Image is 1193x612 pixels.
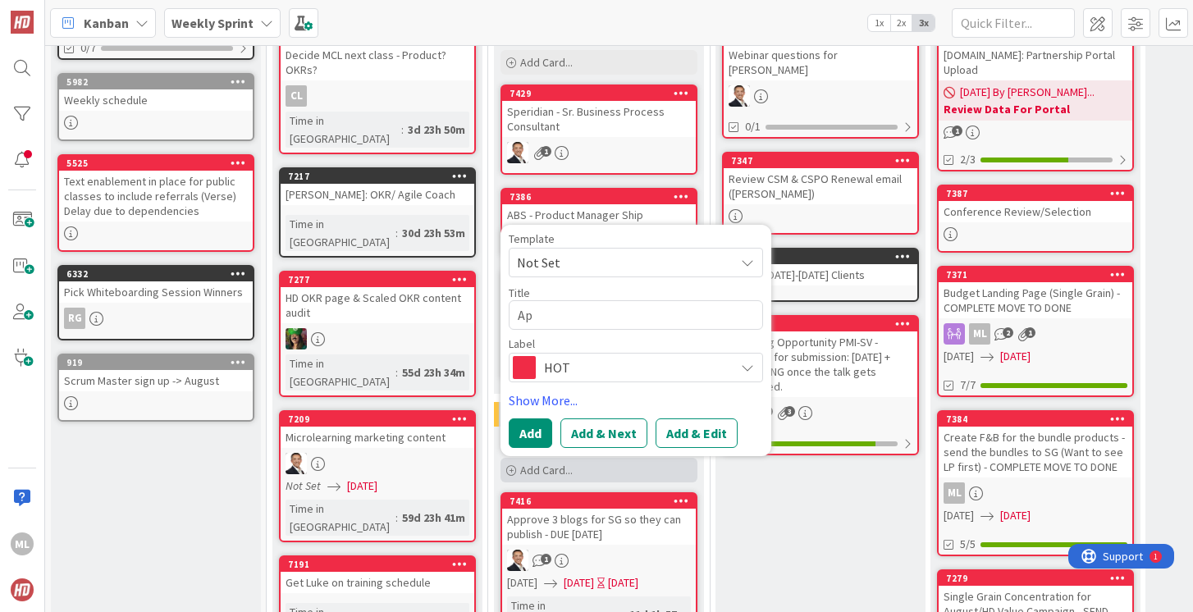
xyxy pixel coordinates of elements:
div: 7090 [731,318,917,330]
a: 7209Microlearning marketing contentSLNot Set[DATE]Time in [GEOGRAPHIC_DATA]:59d 23h 41m [279,410,476,542]
div: 5525 [66,158,253,169]
div: [DOMAIN_NAME]: Partnership Portal Upload [939,44,1132,80]
div: 919 [66,357,253,368]
img: SL [507,142,528,163]
a: 5525Text enablement in place for public classes to include referrals (Verse) Delay due to depende... [57,154,254,252]
div: ML [939,323,1132,345]
span: : [395,224,398,242]
div: 7217[PERSON_NAME]: OKR/ Agile Coach [281,169,474,205]
div: ML [11,532,34,555]
span: [DATE] [564,574,594,591]
img: SL [729,85,750,107]
img: SL [507,550,528,571]
div: [DOMAIN_NAME]: Partnership Portal Upload [939,30,1132,80]
span: 5/5 [960,536,976,553]
img: SL [286,328,307,349]
div: SL [724,402,917,423]
div: Revisit [DATE]-[DATE] Clients [724,264,917,285]
a: Decide MCL next class - Product? OKRs?CLTime in [GEOGRAPHIC_DATA]:3d 23h 50m [279,28,476,154]
a: 7217[PERSON_NAME]: OKR/ Agile CoachTime in [GEOGRAPHIC_DATA]:30d 23h 53m [279,167,476,258]
a: 7386ABS - Product Manager Ship Operations [501,188,697,257]
div: ABS - Product Manager Ship Operations [502,204,696,240]
a: 7277HD OKR page & Scaled OKR content auditSLTime in [GEOGRAPHIC_DATA]:55d 23h 34m [279,271,476,397]
span: [DATE] [1000,507,1031,524]
a: 7371Budget Landing Page (Single Grain) - COMPLETE MOVE TO DONEML[DATE][DATE]7/7 [937,266,1134,397]
div: 7371 [946,269,1132,281]
span: 3x [912,15,935,31]
span: Add Card... [520,463,573,477]
span: HOT [544,356,726,379]
div: 7215 [724,249,917,264]
span: : [395,509,398,527]
span: 0/7 [80,39,96,57]
span: 1 [1025,327,1035,338]
a: 6332Pick Whiteboarding Session WinnersRG [57,265,254,340]
div: RG [64,308,85,329]
span: Label [509,338,535,349]
div: 7217 [281,169,474,184]
span: 3 [784,406,795,417]
div: 7215 [731,251,917,263]
div: ML [969,323,990,345]
div: Review CSM & CSPO Renewal email ([PERSON_NAME]) [724,168,917,204]
div: Webinar questions for [PERSON_NAME] [724,30,917,80]
div: 919 [59,355,253,370]
a: 919Scrum Master sign up -> August [57,354,254,422]
div: 7387 [946,188,1132,199]
span: 0/1 [745,118,761,135]
a: 7387Conference Review/Selection [937,185,1134,253]
div: Approve 3 blogs for SG so they can publish - DUE [DATE] [502,509,696,545]
span: : [395,363,398,381]
div: Microlearning marketing content [281,427,474,448]
div: 7090Speaking Opportunity PMI-SV - Deadline for submission: [DATE] + MARKETING once the talk gets ... [724,317,917,397]
div: 6332 [66,268,253,280]
div: 1 [85,7,89,20]
span: [DATE] [944,348,974,365]
div: 5525Text enablement in place for public classes to include referrals (Verse) Delay due to depende... [59,156,253,222]
div: Pick Whiteboarding Session Winners [59,281,253,303]
span: 2/3 [960,151,976,168]
div: Time in [GEOGRAPHIC_DATA] [286,354,395,390]
a: 7090Speaking Opportunity PMI-SV - Deadline for submission: [DATE] + MARKETING once the talk gets ... [722,315,919,455]
div: Webinar questions for [PERSON_NAME] [724,44,917,80]
div: 7347 [724,153,917,168]
div: 7416 [510,496,696,507]
div: CL [286,85,307,107]
div: Weekly schedule [59,89,253,111]
div: 7384 [939,412,1132,427]
a: 7429Speridian - Sr. Business Process ConsultantSL [501,84,697,175]
div: 7217 [288,171,474,182]
div: 7279 [939,571,1132,586]
div: 7371 [939,267,1132,282]
span: Template [509,233,555,244]
div: 919Scrum Master sign up -> August [59,355,253,391]
a: 5982Weekly schedule [57,73,254,141]
div: 7384 [946,413,1132,425]
span: [DATE] [507,574,537,591]
div: 5982Weekly schedule [59,75,253,111]
div: 7429 [502,86,696,101]
span: [DATE] [1000,348,1031,365]
div: SL [281,453,474,474]
span: 1 [541,554,551,564]
div: SL [281,328,474,349]
a: Webinar questions for [PERSON_NAME]SL0/1 [722,28,919,139]
b: Weekly Sprint [171,15,254,31]
div: 7416 [502,494,696,509]
div: 6332Pick Whiteboarding Session Winners [59,267,253,303]
a: 7215Revisit [DATE]-[DATE] Clients [722,248,919,302]
div: 7387Conference Review/Selection [939,186,1132,222]
div: 7209 [288,413,474,425]
div: 3d 23h 50m [404,121,469,139]
div: Create F&B for the bundle products - send the bundles to SG (Want to see LP first) - COMPLETE MOV... [939,427,1132,477]
div: RG [59,308,253,329]
a: 7384Create F&B for the bundle products - send the bundles to SG (Want to see LP first) - COMPLETE... [937,410,1134,556]
span: [DATE] By [PERSON_NAME]... [960,84,1095,101]
button: Add & Next [560,418,647,448]
span: 7/7 [960,377,976,394]
div: SL [502,550,696,571]
div: Get Luke on training schedule [281,572,474,593]
div: 7209 [281,412,474,427]
div: 7191 [281,557,474,572]
div: 5525 [59,156,253,171]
